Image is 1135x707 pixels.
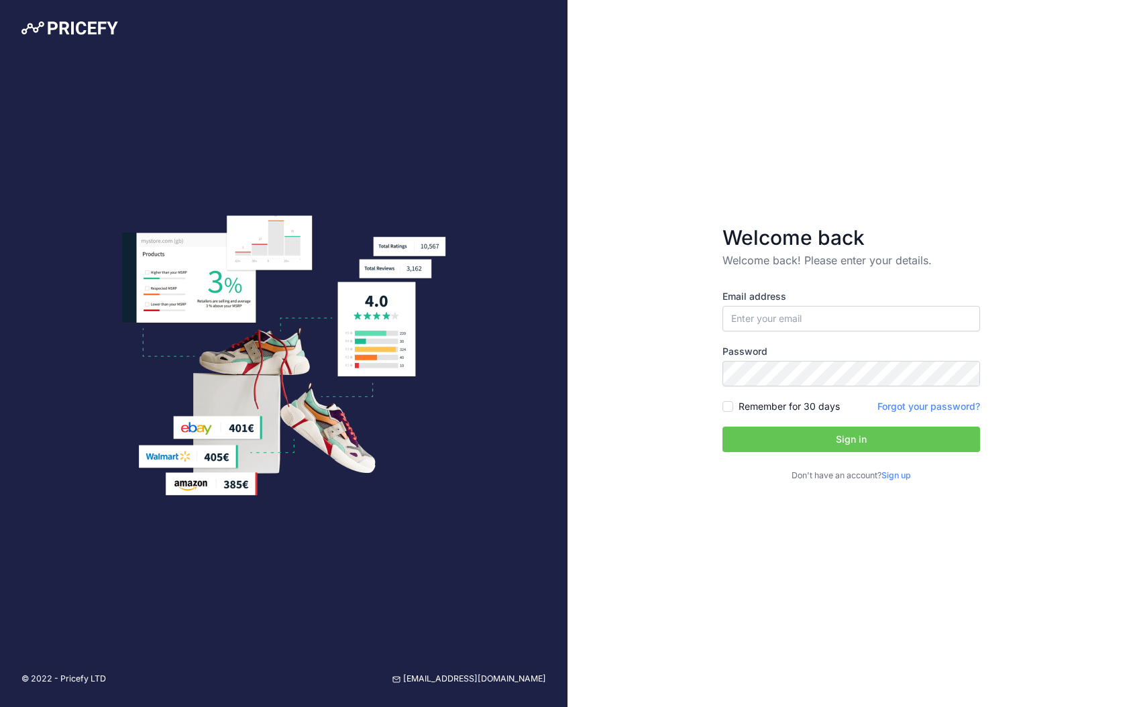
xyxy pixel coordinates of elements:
[877,400,980,412] a: Forgot your password?
[722,290,980,303] label: Email address
[722,427,980,452] button: Sign in
[392,673,546,686] a: [EMAIL_ADDRESS][DOMAIN_NAME]
[722,225,980,250] h3: Welcome back
[722,306,980,331] input: Enter your email
[21,21,118,35] img: Pricefy
[722,470,980,482] p: Don't have an account?
[722,252,980,268] p: Welcome back! Please enter your details.
[881,470,911,480] a: Sign up
[739,400,840,413] label: Remember for 30 days
[722,345,980,358] label: Password
[21,673,106,686] p: © 2022 - Pricefy LTD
